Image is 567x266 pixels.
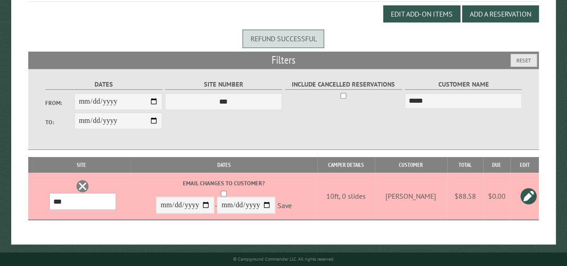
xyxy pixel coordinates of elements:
a: Delete this reservation [76,179,89,193]
button: Add a Reservation [462,5,539,22]
button: Edit Add-on Items [383,5,460,22]
th: Total [447,157,483,173]
th: Edit [511,157,539,173]
th: Due [483,157,511,173]
label: Site Number [165,79,282,90]
th: Dates [130,157,318,173]
th: Customer [375,157,447,173]
label: To: [45,118,74,126]
td: [PERSON_NAME] [375,173,447,220]
td: $0.00 [483,173,511,220]
label: Email changes to customer? [132,179,316,188]
div: - [132,179,316,215]
div: Refund successful [242,30,324,48]
th: Camper Details [317,157,375,173]
h2: Filters [28,52,539,69]
th: Site [33,157,130,173]
td: $88.58 [447,173,483,220]
label: Customer Name [405,79,522,90]
small: © Campground Commander LLC. All rights reserved. [233,256,334,262]
td: 10ft, 0 slides [317,173,375,220]
label: From: [45,99,74,107]
a: Save [277,201,291,209]
label: Include Cancelled Reservations [285,79,402,90]
label: Dates [45,79,162,90]
button: Reset [511,54,537,67]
